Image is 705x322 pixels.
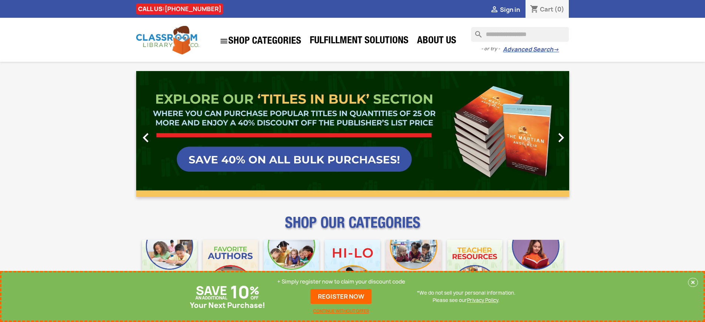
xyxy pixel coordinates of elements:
img: CLC_Phonics_And_Decodables_Mobile.jpg [264,240,319,295]
img: CLC_HiLo_Mobile.jpg [325,240,380,295]
img: CLC_Dyslexia_Mobile.jpg [508,240,563,295]
img: CLC_Teacher_Resources_Mobile.jpg [447,240,502,295]
a: SHOP CATEGORIES [216,33,305,49]
a: Next [504,71,569,197]
span: - or try - [481,45,503,53]
a: [PHONE_NUMBER] [165,5,221,13]
span: Sign in [500,6,520,14]
i: shopping_cart [530,5,539,14]
a: Previous [136,71,201,197]
img: Classroom Library Company [136,26,199,54]
img: CLC_Fiction_Nonfiction_Mobile.jpg [386,240,441,295]
span: Cart [540,5,553,13]
img: CLC_Bulk_Mobile.jpg [142,240,197,295]
i:  [219,37,228,46]
a: Advanced Search→ [503,46,559,53]
span: (0) [554,5,564,13]
i: search [471,27,480,36]
i:  [552,128,570,147]
i:  [490,6,499,14]
div: CALL US: [136,3,223,14]
a: Fulfillment Solutions [306,34,412,49]
img: CLC_Favorite_Authors_Mobile.jpg [203,240,258,295]
input: Search [471,27,569,42]
a:  Sign in [490,6,520,14]
span: → [553,46,559,53]
a: About Us [413,34,460,49]
i:  [137,128,155,147]
p: SHOP OUR CATEGORIES [136,221,569,234]
ul: Carousel container [136,71,569,197]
